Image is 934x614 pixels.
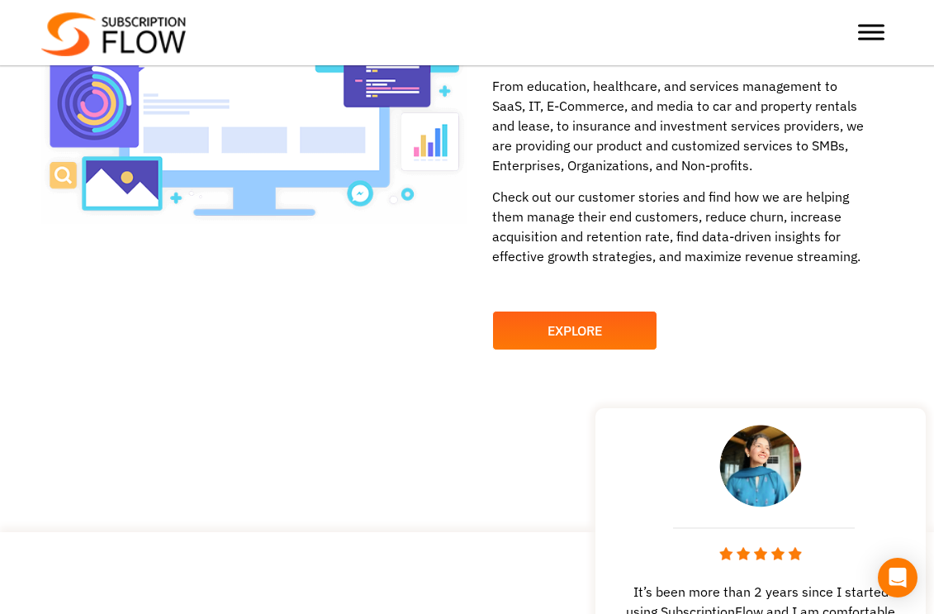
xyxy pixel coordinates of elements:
[492,311,657,350] a: EXPLORE
[492,187,869,266] p: Check out our customer stories and find how we are helping them manage their end customers, reduc...
[858,25,884,40] button: Toggle Menu
[492,76,869,175] p: From education, healthcare, and services management to SaaS, IT, E-Commerce, and media to car and...
[878,558,917,597] div: Open Intercom Messenger
[719,547,802,560] img: stars
[548,324,602,337] span: EXPLORE
[41,12,186,56] img: Subscriptionflow
[719,425,802,507] img: testimonial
